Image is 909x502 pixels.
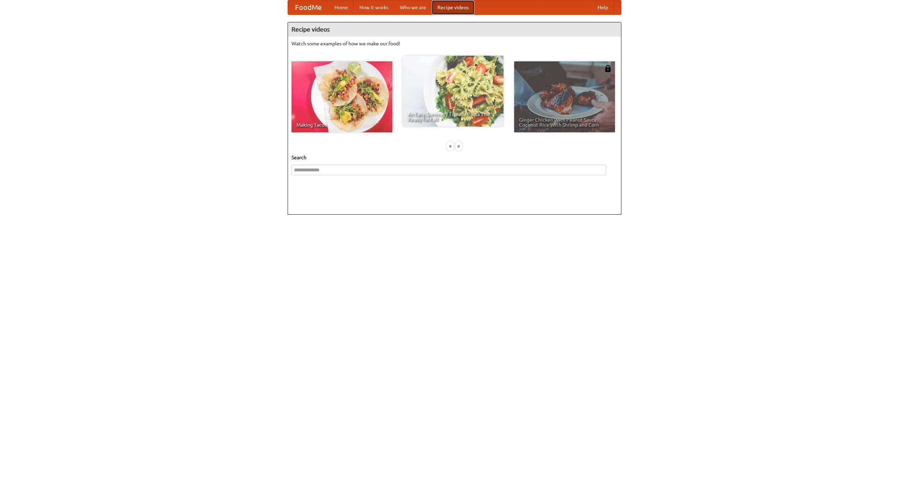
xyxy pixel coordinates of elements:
a: Who we are [394,0,432,15]
h5: Search [292,154,617,161]
a: Recipe videos [432,0,474,15]
p: Watch some examples of how we make our food! [292,40,617,47]
img: 483408.png [604,65,611,72]
h4: Recipe videos [288,22,621,37]
span: An Easy, Summery Tomato Pasta That's Ready for Fall [408,112,499,122]
a: Home [329,0,354,15]
div: » [456,142,462,150]
span: Making Tacos [296,122,387,127]
div: « [447,142,453,150]
a: FoodMe [288,0,329,15]
a: Making Tacos [292,61,392,132]
a: An Easy, Summery Tomato Pasta That's Ready for Fall [403,56,504,127]
a: How it works [354,0,394,15]
a: Help [592,0,614,15]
